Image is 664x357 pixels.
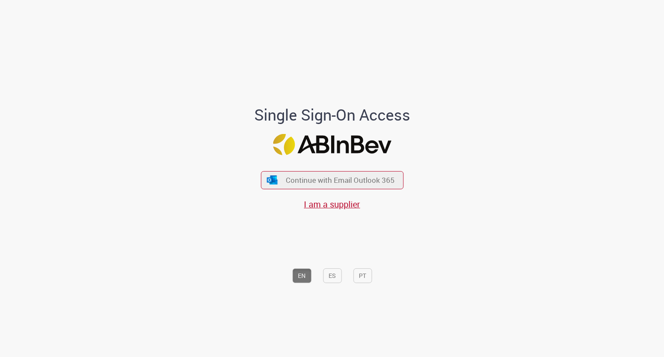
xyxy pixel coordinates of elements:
button: PT [353,268,372,283]
h1: Single Sign-On Access [212,106,452,124]
button: EN [292,268,311,283]
img: Logo ABInBev [273,134,391,155]
button: ES [323,268,342,283]
a: I am a supplier [304,198,360,210]
button: ícone Azure/Microsoft 360 Continue with Email Outlook 365 [261,171,403,189]
img: ícone Azure/Microsoft 360 [266,175,278,185]
span: Continue with Email Outlook 365 [286,175,395,185]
